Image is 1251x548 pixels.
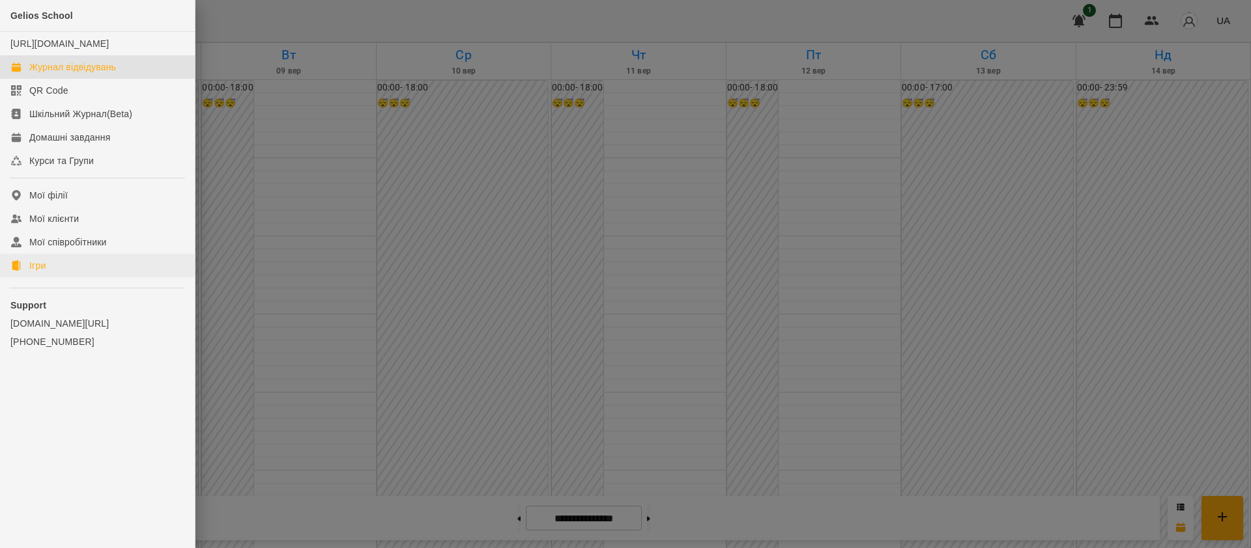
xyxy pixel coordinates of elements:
div: Шкільний Журнал(Beta) [29,107,132,120]
div: Журнал відвідувань [29,61,116,74]
p: Support [10,299,184,312]
span: Gelios School [10,10,73,21]
div: QR Code [29,84,68,97]
div: Мої співробітники [29,236,107,249]
a: [URL][DOMAIN_NAME] [10,38,109,49]
div: Ігри [29,259,46,272]
a: [PHONE_NUMBER] [10,335,184,348]
div: Мої клієнти [29,212,79,225]
div: Курси та Групи [29,154,94,167]
div: Домашні завдання [29,131,110,144]
a: [DOMAIN_NAME][URL] [10,317,184,330]
div: Мої філії [29,189,68,202]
